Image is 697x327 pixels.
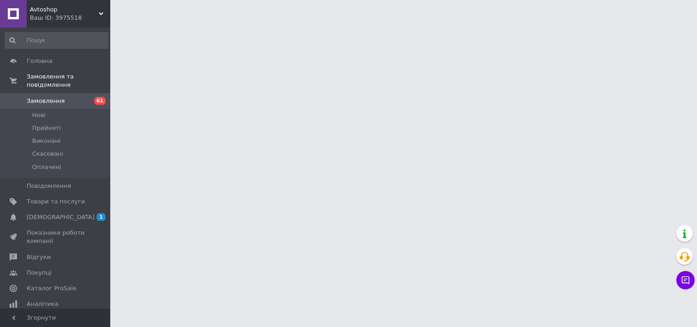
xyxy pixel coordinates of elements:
span: 1 [96,213,106,221]
span: [DEMOGRAPHIC_DATA] [27,213,95,221]
div: Ваш ID: 3975518 [30,14,110,22]
span: Покупці [27,269,51,277]
span: Каталог ProSale [27,284,76,293]
span: Відгуки [27,253,51,261]
span: Головна [27,57,52,65]
span: Товари та послуги [27,197,85,206]
span: Повідомлення [27,182,71,190]
span: Виконані [32,137,61,145]
span: Показники роботи компанії [27,229,85,245]
button: Чат з покупцем [676,271,695,289]
input: Пошук [5,32,108,49]
span: Замовлення та повідомлення [27,73,110,89]
span: Скасовані [32,150,63,158]
span: Прийняті [32,124,61,132]
span: Avtoshop [30,6,99,14]
span: 61 [94,97,106,105]
span: Замовлення [27,97,65,105]
span: Аналітика [27,300,58,308]
span: Оплачені [32,163,61,171]
span: Нові [32,111,45,119]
